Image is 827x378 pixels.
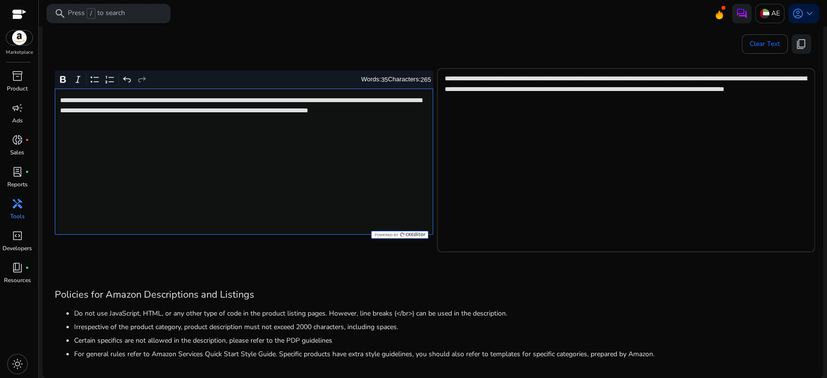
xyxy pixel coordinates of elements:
[74,322,811,332] li: Irrespective of the product category, product description must not exceed 2000 characters, includ...
[55,89,433,235] div: Rich Text Editor. Editing area: main. Press Alt+0 for help.
[87,8,95,19] span: /
[6,30,32,45] img: amazon.svg
[12,262,23,273] span: book_4
[749,34,780,54] span: Clear Text
[4,276,31,285] p: Resources
[55,289,811,301] h3: Policies for Amazon Descriptions and Listings
[421,76,431,83] label: 265
[74,349,811,359] li: For general rules refer to Amazon Services Quick Start Style Guide. Specific products have extra ...
[796,38,807,50] span: content_copy
[771,5,780,22] p: AE
[12,230,23,242] span: code_blocks
[792,34,811,54] button: content_copy
[760,9,769,18] img: ae.svg
[10,148,24,157] p: Sales
[792,8,804,19] span: account_circle
[374,233,398,237] span: Powered by
[55,71,433,89] div: Editor toolbar
[25,170,29,174] span: fiber_manual_record
[74,335,811,346] li: Certain specifics are not allowed in the description, please refer to the PDP guidelines
[7,180,28,189] p: Reports
[7,84,28,93] p: Product
[804,8,815,19] span: keyboard_arrow_down
[2,244,32,253] p: Developers
[25,266,29,270] span: fiber_manual_record
[381,76,388,83] label: 35
[25,138,29,142] span: fiber_manual_record
[361,74,431,86] div: Words: Characters:
[12,70,23,82] span: inventory_2
[68,8,125,19] p: Press to search
[12,166,23,178] span: lab_profile
[12,198,23,210] span: handyman
[10,212,25,221] p: Tools
[54,8,66,19] span: search
[12,358,23,370] span: light_mode
[6,49,33,56] p: Marketplace
[12,102,23,114] span: campaign
[742,34,788,54] button: Clear Text
[12,116,23,125] p: Ads
[74,308,811,318] li: Do not use JavaScript, HTML, or any other type of code in the product listing pages. However, lin...
[12,134,23,146] span: donut_small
